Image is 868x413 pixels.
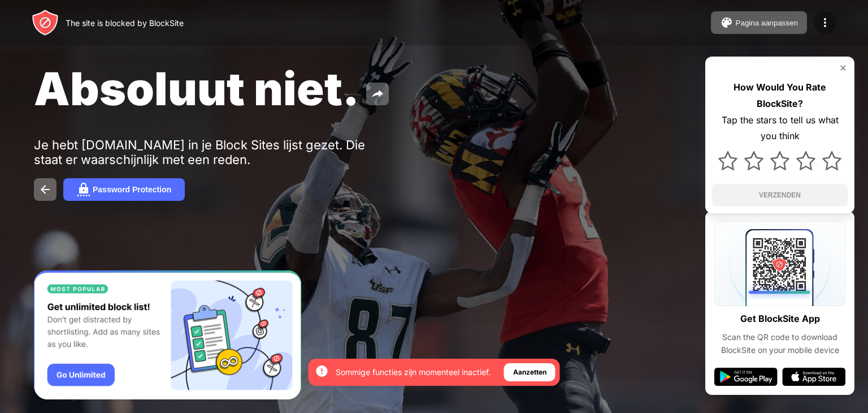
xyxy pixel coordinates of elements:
[38,183,52,196] img: back.svg
[770,151,789,170] img: star.svg
[736,19,798,27] div: Pagina aanpassen
[711,11,807,34] button: Pagina aanpassen
[718,151,737,170] img: star.svg
[34,270,301,400] iframe: Banner
[66,18,184,28] div: The site is blocked by BlockSite
[712,184,848,206] button: VERZENDEN
[34,61,359,116] span: Absoluut niet.
[744,151,763,170] img: star.svg
[839,63,848,72] img: rate-us-close.svg
[93,185,171,194] div: Password Protection
[32,9,59,36] img: header-logo.svg
[818,16,832,29] img: menu-icon.svg
[714,220,845,306] img: qrcode.svg
[714,368,778,386] img: google-play.svg
[822,151,841,170] img: star.svg
[714,331,845,356] div: Scan the QR code to download BlockSite on your mobile device
[712,79,848,112] div: How Would You Rate BlockSite?
[63,178,185,201] button: Password Protection
[712,112,848,145] div: Tap the stars to tell us what you think
[77,183,90,196] img: password.svg
[796,151,815,170] img: star.svg
[740,311,820,327] div: Get BlockSite App
[336,367,491,378] div: Sommige functies zijn momenteel inactief.
[720,16,734,29] img: pallet.svg
[315,364,329,378] img: error-circle-white.svg
[34,137,383,167] div: Je hebt [DOMAIN_NAME] in je Block Sites lijst gezet. Die staat er waarschijnlijk met een reden.
[371,87,384,101] img: share.svg
[513,367,546,378] div: Aanzetten
[782,368,845,386] img: app-store.svg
